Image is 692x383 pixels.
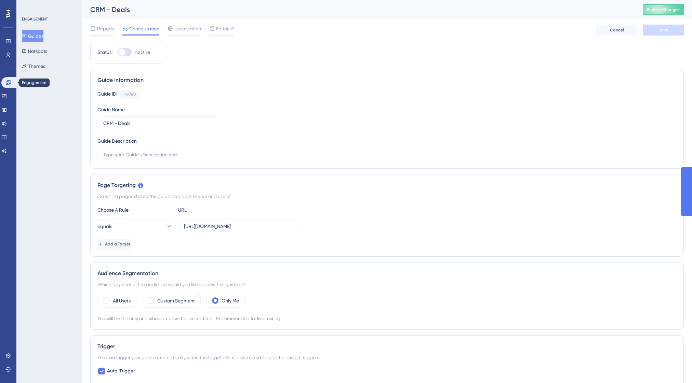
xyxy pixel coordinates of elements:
[97,25,114,33] span: Reports
[647,7,680,12] span: Publish Changes
[178,206,253,214] div: URL
[113,297,131,305] label: All Users
[97,137,137,145] div: Guide Description
[174,25,201,33] span: Localization
[97,192,677,200] div: On which pages should the guide be visible to your end users?
[22,60,45,72] button: Themes
[97,181,677,189] div: Page Targeting
[123,91,136,97] div: 149780
[107,367,135,375] span: Auto-Trigger
[105,241,131,247] span: Add a Target
[97,239,131,250] button: Add a Target
[663,356,684,377] iframe: UserGuiding AI Assistant Launcher
[97,280,677,288] div: Which segment of the audience would you like to show this guide to?
[97,222,112,230] span: equals
[103,151,213,158] input: Type your Guide’s Description here
[97,105,125,114] div: Guide Name
[97,314,677,323] div: You will be the only one who can view the live material. Recommended for live testing.
[216,25,229,33] span: Editor
[22,30,43,42] button: Guides
[643,25,684,36] button: Save
[97,90,117,99] div: Guide ID:
[97,206,173,214] div: Choose A Rule
[97,48,112,56] div: Status:
[22,45,47,57] button: Hotspots
[610,27,624,33] span: Cancel
[22,16,48,22] div: ENGAGEMENT
[658,27,668,33] span: Save
[97,219,173,233] button: equals
[222,297,239,305] label: Only Me
[97,269,677,278] div: Audience Segmentation
[90,5,626,14] div: CRM - Deals
[97,353,677,361] div: You can trigger your guide automatically when the target URL is visited, and/or use the custom tr...
[643,4,684,15] button: Publish Changes
[184,223,294,230] input: yourwebsite.com/path
[97,76,677,84] div: Guide Information
[157,297,195,305] label: Custom Segment
[134,49,150,55] span: Inactive
[129,25,159,33] span: Configuration
[103,119,213,127] input: Type your Guide’s Name here
[596,25,637,36] button: Cancel
[97,342,677,351] div: Trigger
